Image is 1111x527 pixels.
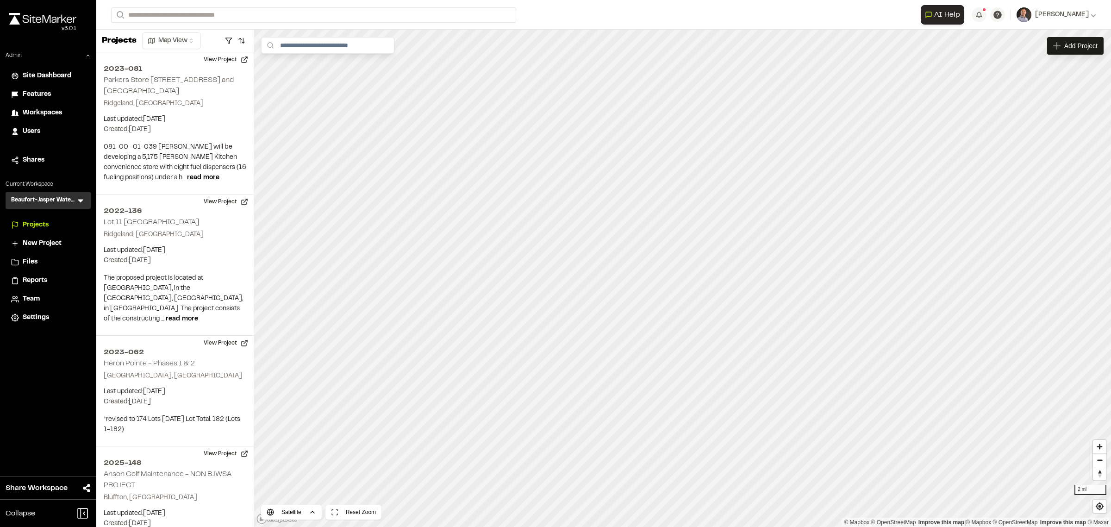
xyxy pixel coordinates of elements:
[198,336,254,351] button: View Project
[1093,454,1106,467] span: Zoom out
[104,245,246,256] p: Last updated: [DATE]
[23,108,62,118] span: Workspaces
[11,294,85,304] a: Team
[102,35,137,47] p: Projects
[23,257,37,267] span: Files
[11,155,85,165] a: Shares
[1093,467,1106,480] button: Reset bearing to north
[871,519,916,526] a: OpenStreetMap
[104,63,246,75] h2: 2023-081
[104,256,246,266] p: Created: [DATE]
[11,126,85,137] a: Users
[11,196,76,205] h3: Beaufort-Jasper Water & Sewer Authority
[104,371,246,381] p: [GEOGRAPHIC_DATA], [GEOGRAPHIC_DATA]
[934,9,960,20] span: AI Help
[844,519,869,526] a: Mapbox
[256,514,297,524] a: Mapbox logo
[23,276,47,286] span: Reports
[11,89,85,100] a: Features
[966,519,991,526] a: Mapbox
[104,347,246,358] h2: 2023-062
[11,313,85,323] a: Settings
[1093,453,1106,467] button: Zoom out
[104,493,246,503] p: Bluffton, [GEOGRAPHIC_DATA]
[187,175,219,181] span: read more
[198,194,254,209] button: View Project
[1035,10,1089,20] span: [PERSON_NAME]
[104,458,246,469] h2: 2025-148
[104,99,246,109] p: Ridgeland, [GEOGRAPHIC_DATA]
[918,519,964,526] a: Map feedback
[6,483,68,494] span: Share Workspace
[11,257,85,267] a: Files
[11,238,85,249] a: New Project
[23,294,40,304] span: Team
[198,52,254,67] button: View Project
[9,25,76,33] div: Oh geez...please don't...
[166,316,198,322] span: read more
[111,7,128,23] button: Search
[23,89,51,100] span: Features
[11,276,85,286] a: Reports
[104,77,234,94] h2: Parkers Store [STREET_ADDRESS] and [GEOGRAPHIC_DATA]
[104,414,246,435] p: *revised to 174 Lots [DATE] Lot Total: 182 (Lots 1-182)
[993,519,1038,526] a: OpenStreetMap
[11,108,85,118] a: Workspaces
[1093,500,1106,513] button: Find my location
[1017,7,1031,22] img: User
[104,387,246,397] p: Last updated: [DATE]
[261,505,322,520] button: Satellite
[23,238,62,249] span: New Project
[104,471,231,489] h2: Anson Golf Maintenance - NON BJWSA PROJECT
[23,126,40,137] span: Users
[1040,519,1086,526] a: Improve this map
[6,51,22,60] p: Admin
[11,220,85,230] a: Projects
[1087,519,1109,526] a: Maxar
[104,206,246,217] h2: 2022-136
[11,71,85,81] a: Site Dashboard
[104,142,246,183] p: 081-00 -01-039 [PERSON_NAME] will be developing a 5,175 [PERSON_NAME] Kitchen convenience store w...
[844,518,1109,527] div: |
[23,71,71,81] span: Site Dashboard
[198,446,254,461] button: View Project
[1093,440,1106,453] button: Zoom in
[921,5,964,25] button: Open AI Assistant
[1064,41,1098,50] span: Add Project
[23,313,49,323] span: Settings
[104,273,246,324] p: The proposed project is located at [GEOGRAPHIC_DATA], in the [GEOGRAPHIC_DATA], [GEOGRAPHIC_DATA]...
[104,508,246,519] p: Last updated: [DATE]
[9,13,76,25] img: rebrand.png
[23,220,49,230] span: Projects
[104,219,199,226] h2: Lot 11 [GEOGRAPHIC_DATA]
[23,155,44,165] span: Shares
[921,5,968,25] div: Open AI Assistant
[104,125,246,135] p: Created: [DATE]
[104,397,246,407] p: Created: [DATE]
[6,508,35,519] span: Collapse
[104,114,246,125] p: Last updated: [DATE]
[104,360,195,367] h2: Heron Pointe - Phases 1 & 2
[1074,485,1106,495] div: 2 mi
[325,505,381,520] button: Reset Zoom
[1017,7,1096,22] button: [PERSON_NAME]
[6,180,91,188] p: Current Workspace
[104,230,246,240] p: Ridgeland, [GEOGRAPHIC_DATA]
